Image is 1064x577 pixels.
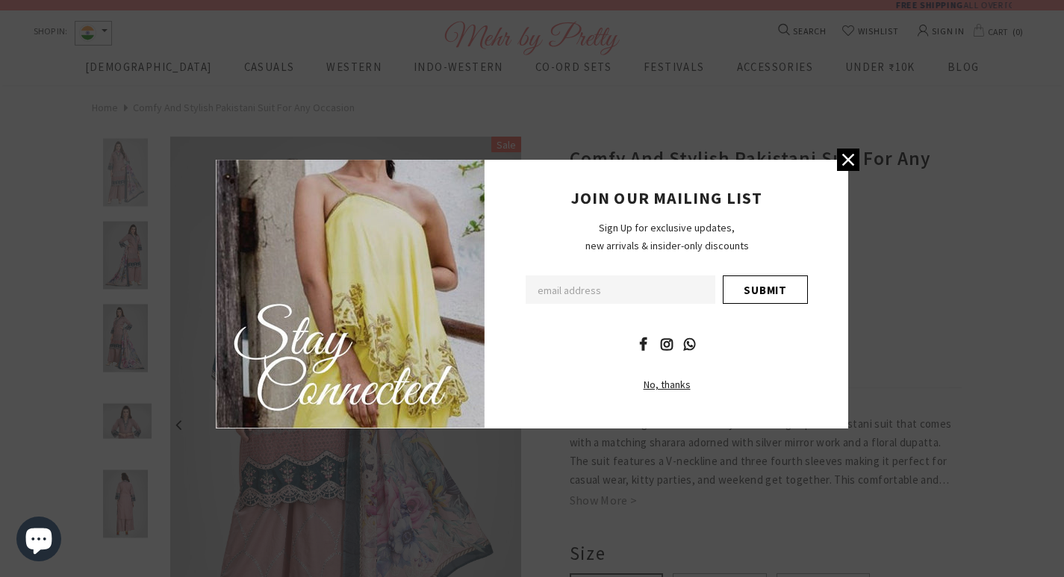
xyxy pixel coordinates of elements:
[585,221,749,252] span: Sign Up for exclusive updates, new arrivals & insider-only discounts
[12,517,66,565] inbox-online-store-chat: Shopify online store chat
[526,275,715,304] input: Email Address
[837,149,859,171] a: Close
[723,275,808,304] input: Submit
[644,378,691,391] span: No, thanks
[571,187,762,208] span: JOIN OUR MAILING LIST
